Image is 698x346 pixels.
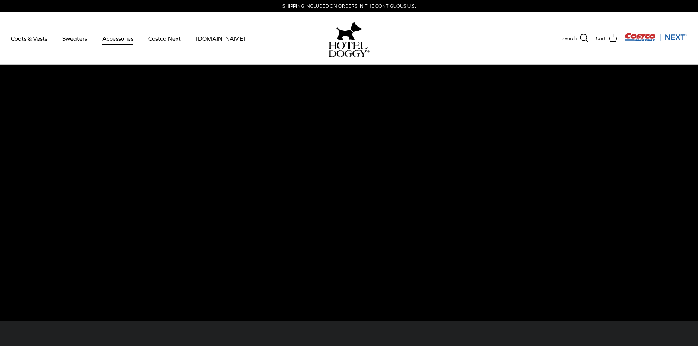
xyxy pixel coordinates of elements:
span: Cart [596,35,606,42]
a: Costco Next [142,26,187,51]
a: Cart [596,34,617,43]
img: hoteldoggy.com [336,20,362,42]
a: Visit Costco Next [625,37,687,43]
a: Search [562,34,588,43]
a: Accessories [96,26,140,51]
a: Coats & Vests [4,26,54,51]
a: hoteldoggy.com hoteldoggycom [329,20,370,57]
img: hoteldoggycom [329,42,370,57]
img: Costco Next [625,33,687,42]
a: [DOMAIN_NAME] [189,26,252,51]
a: Sweaters [56,26,94,51]
span: Search [562,35,577,42]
